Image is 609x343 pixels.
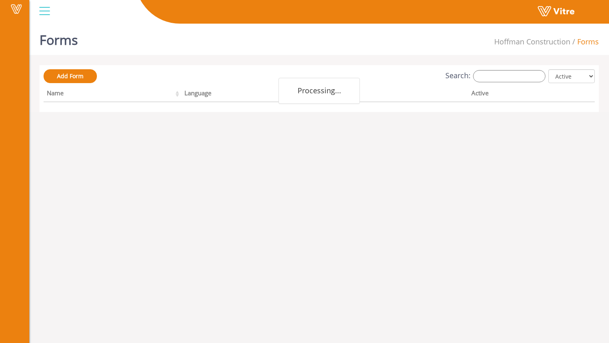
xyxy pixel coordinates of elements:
li: Forms [570,37,599,47]
th: Active [468,87,567,102]
th: Company [325,87,468,102]
span: 211 [494,37,570,46]
a: Add Form [44,69,97,83]
th: Name [44,87,181,102]
th: Language [181,87,325,102]
input: Search: [473,70,545,82]
span: Add Form [57,72,83,80]
div: Processing... [278,78,360,104]
label: Search: [445,70,545,82]
h1: Forms [39,20,78,55]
